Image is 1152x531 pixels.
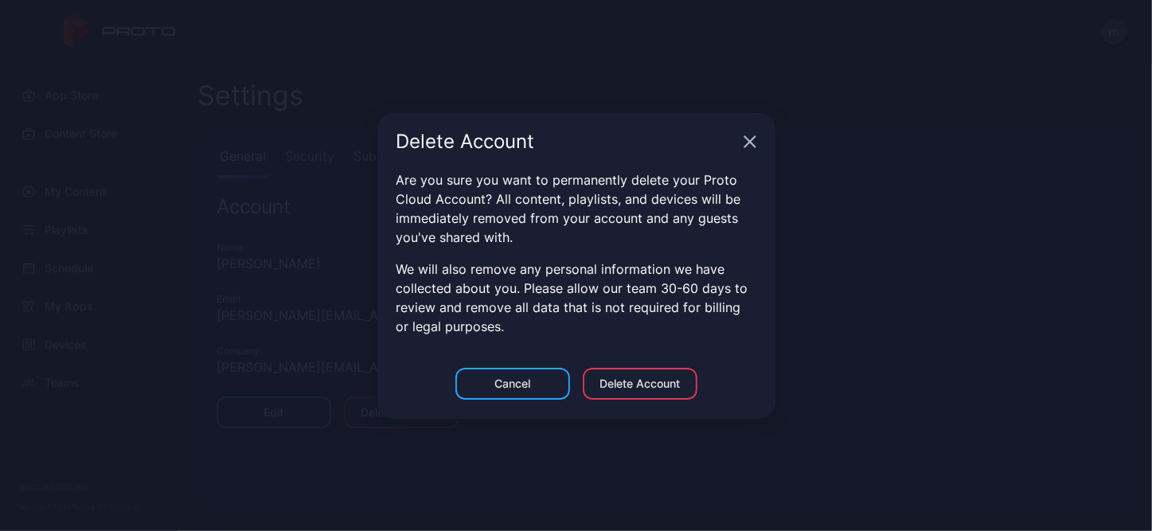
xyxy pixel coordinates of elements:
div: Delete Account [599,377,680,390]
div: Cancel [494,377,530,390]
button: Delete Account [583,368,697,400]
p: We will also remove any personal information we have collected about you. Please allow our team 3... [396,260,756,336]
button: Cancel [455,368,570,400]
p: Are you sure you want to permanently delete your Proto Cloud Account? All content, playlists, and... [396,170,756,247]
div: Delete Account [396,132,737,151]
